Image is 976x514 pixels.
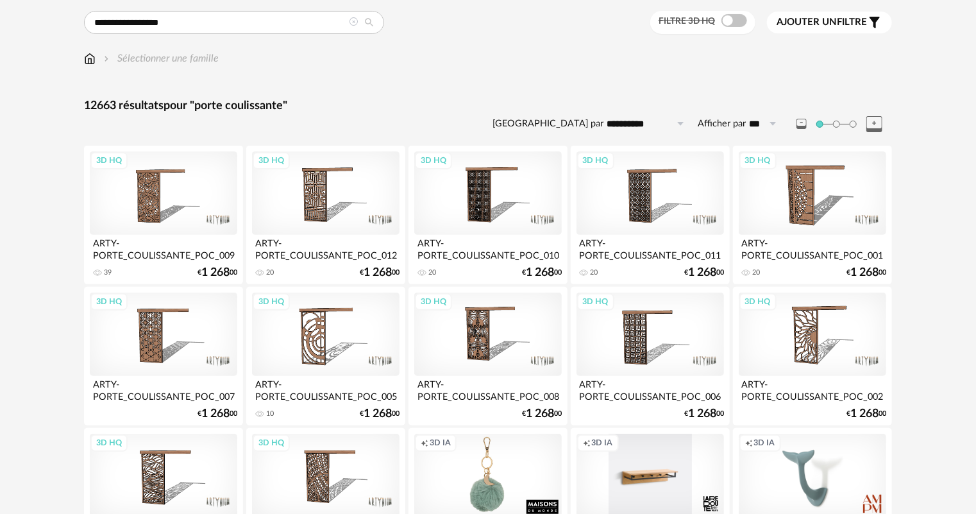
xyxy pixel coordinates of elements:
a: 3D HQ ARTY-PORTE_COULISSANTE_POC_012_2200X1100_BAMBOU 20 €1 26800 [246,146,405,284]
div: 3D HQ [90,293,128,310]
div: 12663 résultats [84,99,892,114]
div: 10 [266,409,274,418]
span: Ajouter un [777,17,837,27]
div: € 00 [198,268,237,277]
div: € 00 [846,409,886,418]
div: ARTY-PORTE_COULISSANTE_POC_010_2200X1100_BAMBOU [414,235,562,261]
a: 3D HQ ARTY-PORTE_COULISSANTE_POC_005_2200X1100_BAMBOU 10 €1 26800 [246,287,405,425]
span: Creation icon [421,438,428,448]
span: 1 268 [201,268,230,277]
a: 3D HQ ARTY-PORTE_COULISSANTE_POC_008_2200X1100_BAMBOU €1 26800 [408,287,568,425]
span: 1 268 [526,409,554,418]
div: € 00 [684,409,724,418]
img: svg+xml;base64,PHN2ZyB3aWR0aD0iMTYiIGhlaWdodD0iMTciIHZpZXdCb3g9IjAgMCAxNiAxNyIgZmlsbD0ibm9uZSIgeG... [84,51,96,66]
span: 1 268 [526,268,554,277]
span: 1 268 [850,268,879,277]
div: 3D HQ [253,293,290,310]
div: 20 [753,268,761,277]
span: Filtre 3D HQ [659,17,715,26]
span: Filter icon [867,15,882,30]
span: 1 268 [688,409,716,418]
span: 1 268 [201,409,230,418]
div: € 00 [522,409,562,418]
div: € 00 [360,409,400,418]
span: 1 268 [364,268,392,277]
div: 3D HQ [415,152,452,169]
div: € 00 [846,268,886,277]
span: Creation icon [745,438,753,448]
div: € 00 [198,409,237,418]
div: € 00 [684,268,724,277]
label: Afficher par [698,118,746,130]
div: ARTY-PORTE_COULISSANTE_POC_002_2200X1100_BAMBOU [739,376,886,402]
div: ARTY-PORTE_COULISSANTE_POC_005_2200X1100_BAMBOU [252,376,400,402]
div: 3D HQ [253,152,290,169]
div: Sélectionner une famille [101,51,219,66]
label: [GEOGRAPHIC_DATA] par [492,118,603,130]
div: € 00 [360,268,400,277]
div: ARTY-PORTE_COULISSANTE_POC_012_2200X1100_BAMBOU [252,235,400,261]
div: 20 [428,268,436,277]
span: pour "porte coulissante" [164,100,287,112]
div: ARTY-PORTE_COULISSANTE_POC_008_2200X1100_BAMBOU [414,376,562,402]
div: 3D HQ [253,434,290,451]
div: 3D HQ [739,152,777,169]
span: 3D IA [430,438,451,448]
div: ARTY-PORTE_COULISSANTE_POC_006_2200X1100_BAMBOU [576,376,724,402]
div: ARTY-PORTE_COULISSANTE_POC_011_2200X1100_BAMBOU [576,235,724,261]
a: 3D HQ ARTY-PORTE_COULISSANTE_POC_010_2200X1100_BAMBOU 20 €1 26800 [408,146,568,284]
div: 3D HQ [90,152,128,169]
div: 3D HQ [415,293,452,310]
a: 3D HQ ARTY-PORTE_COULISSANTE_POC_006_2200X1100_BAMBOU €1 26800 [571,287,730,425]
div: ARTY-PORTE_COULISSANTE_POC_007_2200X1100_BAMBOU [90,376,237,402]
div: ARTY-PORTE_COULISSANTE_POC_001_2200X1100_BAMBOU [739,235,886,261]
a: 3D HQ ARTY-PORTE_COULISSANTE_POC_007_2200X1100_BAMBOU €1 26800 [84,287,243,425]
div: 39 [104,268,112,277]
div: 20 [266,268,274,277]
img: svg+xml;base64,PHN2ZyB3aWR0aD0iMTYiIGhlaWdodD0iMTYiIHZpZXdCb3g9IjAgMCAxNiAxNiIgZmlsbD0ibm9uZSIgeG... [101,51,112,66]
a: 3D HQ ARTY-PORTE_COULISSANTE_POC_001_2200X1100_BAMBOU 20 €1 26800 [733,146,892,284]
div: 20 [591,268,598,277]
span: 1 268 [688,268,716,277]
div: 3D HQ [577,293,614,310]
div: 3D HQ [90,434,128,451]
div: € 00 [522,268,562,277]
span: Creation icon [583,438,591,448]
a: 3D HQ ARTY-PORTE_COULISSANTE_POC_011_2200X1100_BAMBOU 20 €1 26800 [571,146,730,284]
span: 1 268 [850,409,879,418]
div: ARTY-PORTE_COULISSANTE_POC_009_2200X1100_BAMBOU [90,235,237,261]
button: Ajouter unfiltre Filter icon [767,12,892,33]
div: 3D HQ [577,152,614,169]
span: 3D IA [592,438,613,448]
div: 3D HQ [739,293,777,310]
span: 3D IA [754,438,775,448]
span: 1 268 [364,409,392,418]
a: 3D HQ ARTY-PORTE_COULISSANTE_POC_002_2200X1100_BAMBOU €1 26800 [733,287,892,425]
span: filtre [777,16,867,29]
a: 3D HQ ARTY-PORTE_COULISSANTE_POC_009_2200X1100_BAMBOU 39 €1 26800 [84,146,243,284]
